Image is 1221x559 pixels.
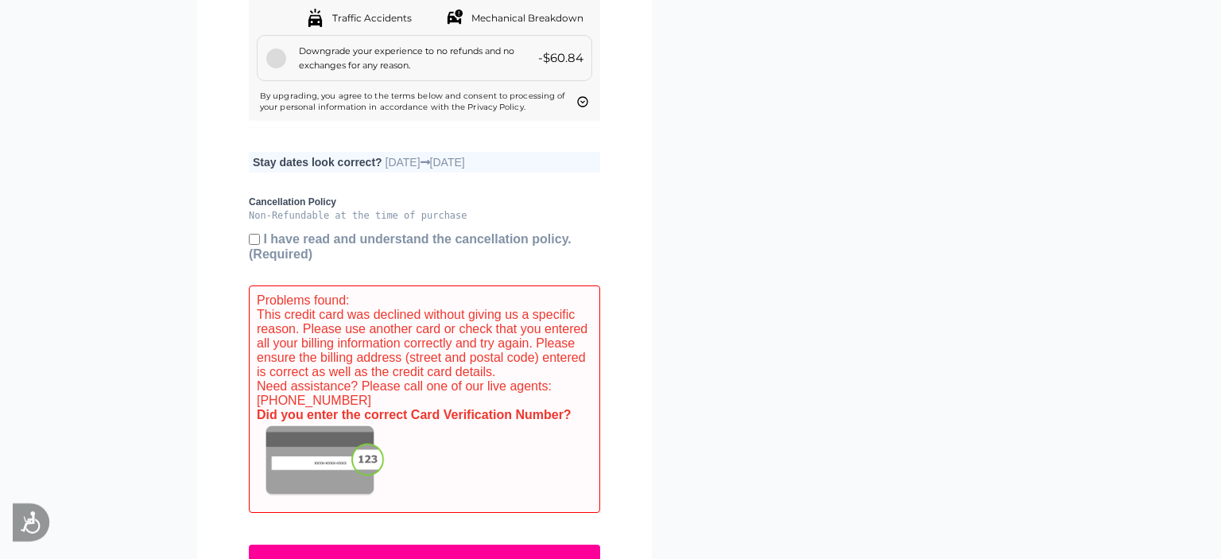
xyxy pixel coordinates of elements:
pre: Non-Refundable at the time of purchase [249,210,600,221]
span: [DATE] [DATE] [386,156,465,169]
div: Problems found: [249,285,600,513]
b: Did you enter the correct Card Verification Number? [257,408,572,421]
span: (Required) [249,247,312,261]
img: cvv-back.png [257,422,390,502]
p: This credit card was declined without giving us a specific reason. Please use another card or che... [257,308,592,379]
b: Cancellation Policy [249,196,600,208]
b: Stay dates look correct? [253,156,382,169]
input: I have read and understand the cancellation policy.(Required) [249,234,260,245]
p: Need assistance? Please call one of our live agents: [PHONE_NUMBER] [257,379,592,408]
b: I have read and understand the cancellation policy. [249,232,572,262]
